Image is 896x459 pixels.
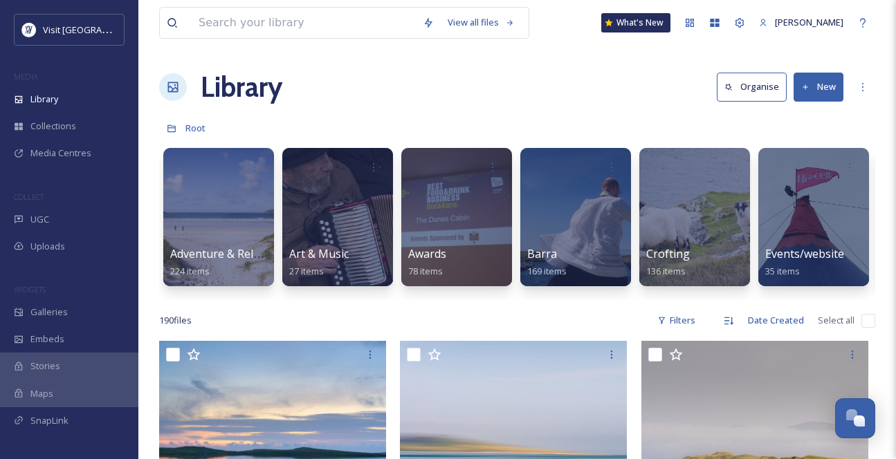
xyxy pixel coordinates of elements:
span: 27 items [289,265,324,277]
span: UGC [30,213,49,226]
a: Library [201,66,282,108]
span: Stories [30,359,60,373]
span: Root [185,122,205,134]
span: Uploads [30,240,65,253]
span: Galleries [30,306,68,319]
span: Events/website [765,246,844,261]
a: Root [185,120,205,136]
span: Adventure & Relaxation [170,246,292,261]
span: WIDGETS [14,284,46,294]
button: New [794,73,843,101]
span: Visit [GEOGRAPHIC_DATA] [43,23,150,36]
span: Barra [527,246,557,261]
button: Open Chat [835,398,875,438]
input: Search your library [192,8,416,38]
span: COLLECT [14,191,44,202]
span: Art & Music [289,246,349,261]
span: Select all [818,314,854,327]
span: 35 items [765,265,800,277]
span: Collections [30,120,76,133]
span: Crofting [646,246,690,261]
a: Adventure & Relaxation224 items [170,247,292,277]
a: Events/website35 items [765,247,844,277]
span: 78 items [408,265,443,277]
button: Organise [717,73,787,101]
a: [PERSON_NAME] [752,9,850,36]
span: SnapLink [30,414,68,427]
div: Date Created [741,307,811,334]
span: Awards [408,246,446,261]
a: Art & Music27 items [289,247,349,277]
span: Library [30,93,58,106]
div: Filters [650,307,702,334]
span: Embeds [30,332,64,346]
a: View all files [441,9,522,36]
span: 136 items [646,265,686,277]
span: 169 items [527,265,567,277]
span: [PERSON_NAME] [775,16,843,28]
span: MEDIA [14,71,38,82]
a: Crofting136 items [646,247,690,277]
a: Organise [717,73,794,101]
a: Barra169 items [527,247,567,277]
img: Untitled%20design%20%2897%29.png [22,23,36,37]
span: Media Centres [30,147,91,160]
a: Awards78 items [408,247,446,277]
span: 224 items [170,265,210,277]
span: 190 file s [159,314,192,327]
a: What's New [601,13,670,32]
span: Maps [30,387,53,400]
